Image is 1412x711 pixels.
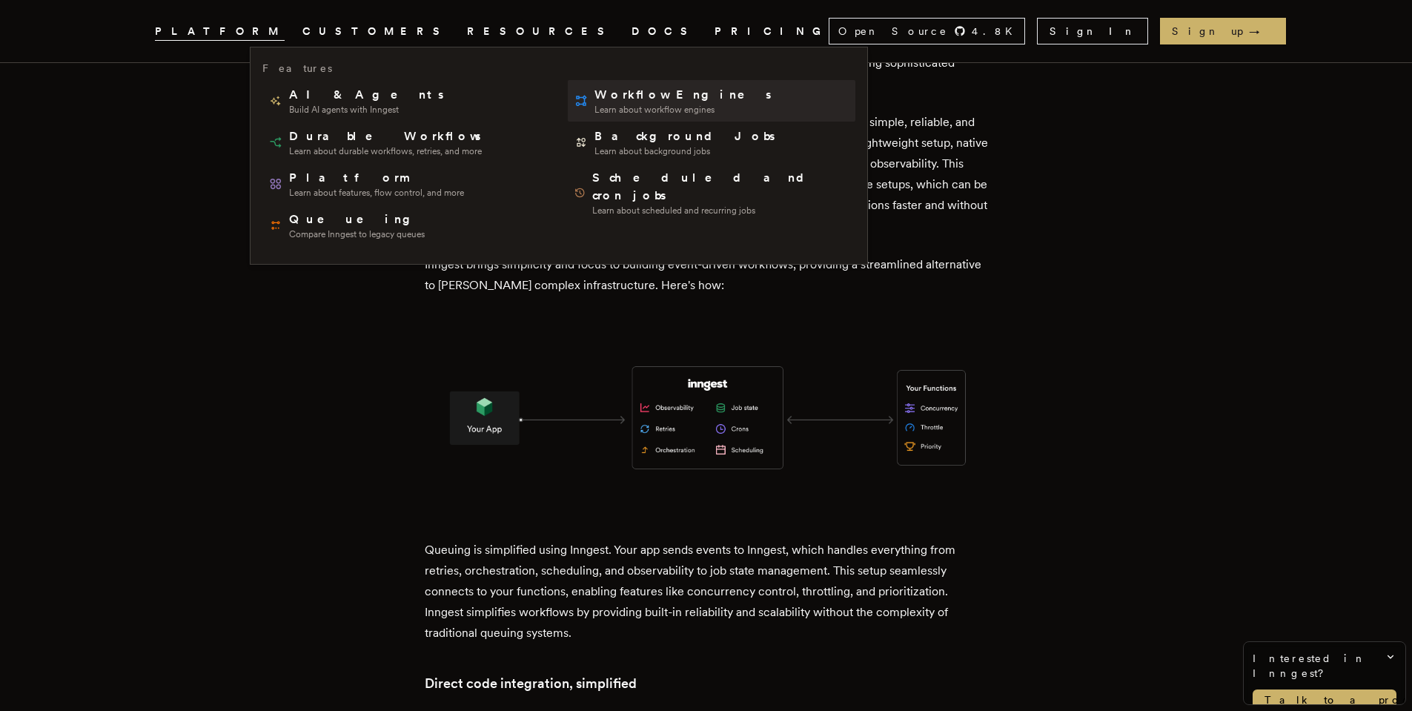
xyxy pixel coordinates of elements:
h3: Direct code integration, simplified [425,673,988,694]
span: Compare Inngest to legacy queues [289,228,425,240]
a: CUSTOMERS [302,22,449,41]
button: RESOURCES [467,22,614,41]
span: Build AI agents with Inngest [289,104,446,116]
a: Durable WorkflowsLearn about durable workflows, retries, and more [262,122,550,163]
a: Talk to a product expert [1253,689,1396,710]
span: AI & Agents [289,86,446,104]
span: 4.8 K [972,24,1021,39]
p: Queuing is simplified using Inngest. Your app sends events to Inngest, which handles everything f... [425,540,988,644]
span: Learn about workflow engines [594,104,774,116]
a: Workflow EnginesLearn about workflow engines [568,80,855,122]
span: Interested in Inngest? [1253,651,1396,681]
img: A simplified system architecture using Inngest [425,320,988,516]
span: → [1249,24,1274,39]
span: Workflow Engines [594,86,774,104]
span: Platform [289,169,464,187]
a: Background JobsLearn about background jobs [568,122,855,163]
a: AI & AgentsBuild AI agents with Inngest [262,80,550,122]
h3: Features [262,59,332,77]
button: PLATFORM [155,22,285,41]
span: Learn about features, flow control, and more [289,187,464,199]
span: Open Source [838,24,948,39]
a: QueueingCompare Inngest to legacy queues [262,205,550,246]
p: Inngest brings simplicity and focus to building event-driven workflows, providing a streamlined a... [425,254,988,296]
span: Learn about durable workflows, retries, and more [289,145,483,157]
span: Learn about scheduled and recurring jobs [592,205,849,216]
a: Scheduled and cron jobsLearn about scheduled and recurring jobs [568,163,855,222]
a: Sign In [1037,18,1148,44]
span: Scheduled and cron jobs [592,169,849,205]
a: Sign up [1160,18,1286,44]
a: PlatformLearn about features, flow control, and more [262,163,550,205]
span: Learn about background jobs [594,145,778,157]
span: Durable Workflows [289,128,483,145]
span: Queueing [289,211,425,228]
a: PRICING [715,22,829,41]
span: Background Jobs [594,128,778,145]
a: DOCS [632,22,697,41]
